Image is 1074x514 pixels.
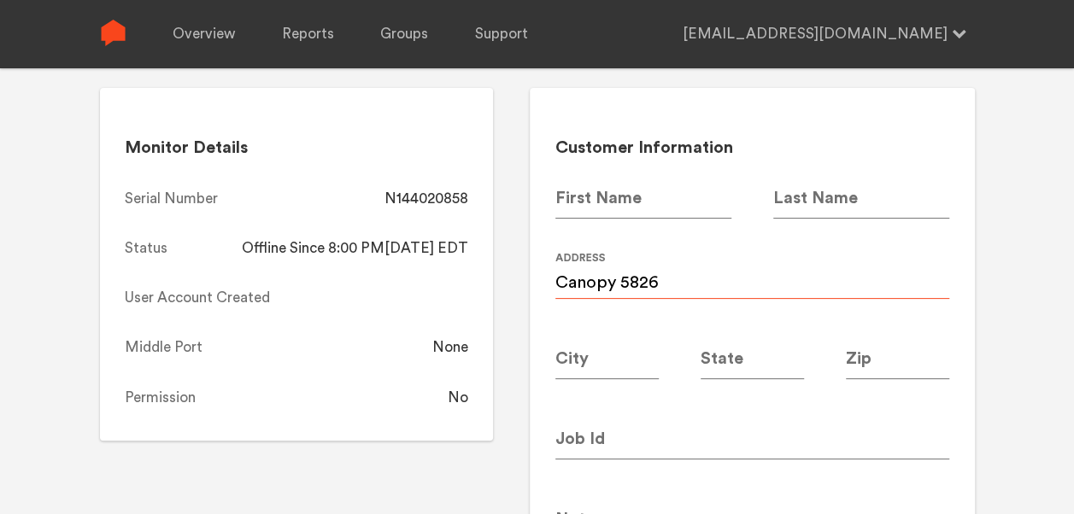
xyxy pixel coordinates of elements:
h2: Monitor Details [125,137,467,159]
div: N144020858 [384,189,468,209]
div: Offline Since 8:00 PM[DATE] EDT [242,238,468,259]
div: User Account Created [125,288,270,308]
div: Status [125,238,167,259]
div: Serial Number [125,189,218,209]
div: None [432,337,468,358]
div: No [448,388,468,408]
div: Middle Port [125,337,202,358]
h2: Customer Information [555,137,949,159]
img: Sense Logo [100,20,126,46]
div: Permission [125,388,196,408]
